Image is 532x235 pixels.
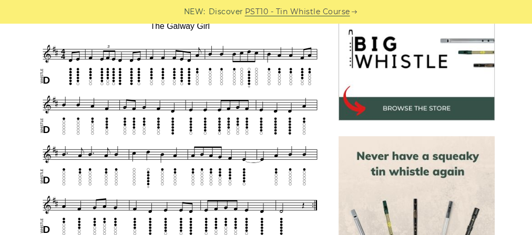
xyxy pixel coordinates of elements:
[184,6,206,18] span: NEW:
[245,6,350,18] a: PST10 - Tin Whistle Course
[209,6,243,18] span: Discover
